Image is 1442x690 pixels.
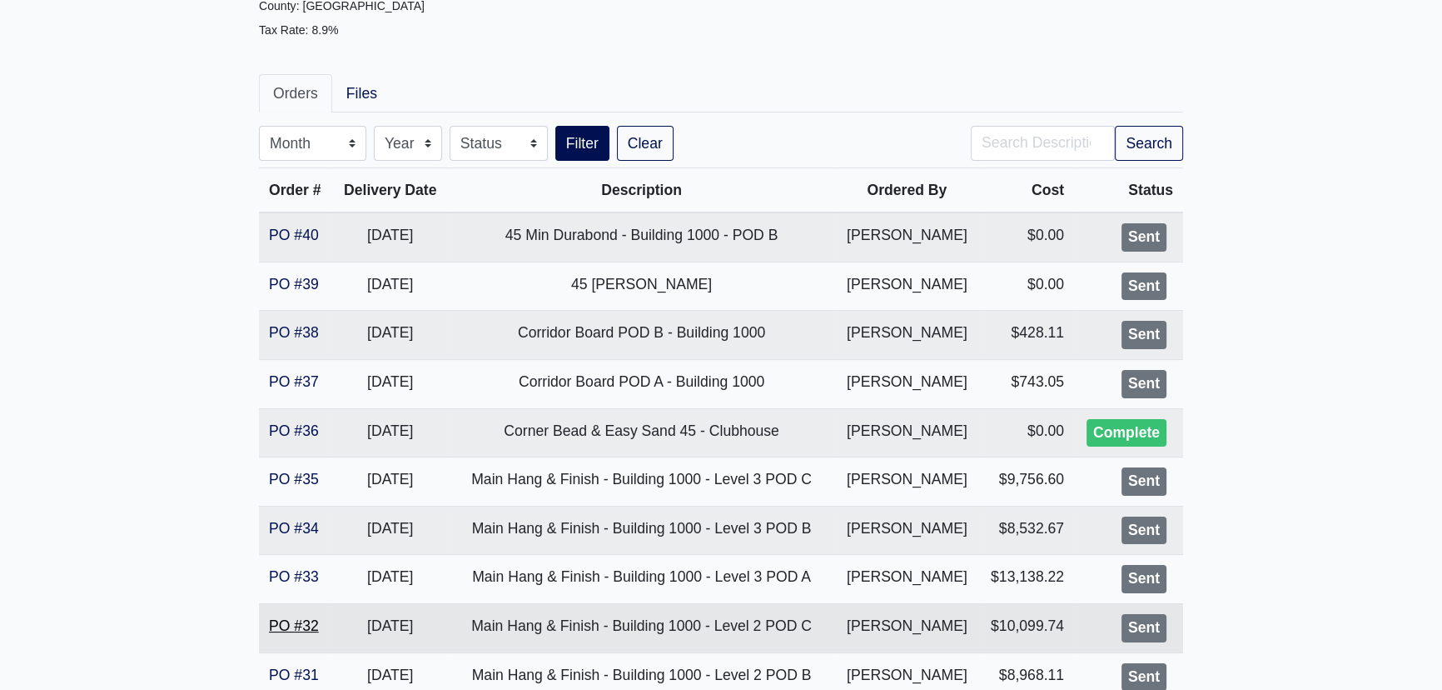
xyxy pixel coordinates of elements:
[332,506,447,555] td: [DATE]
[332,212,447,262] td: [DATE]
[1121,517,1166,545] div: Sent
[979,603,1075,652] td: $10,099.74
[448,168,835,213] th: Description
[1121,565,1166,593] div: Sent
[269,568,319,585] a: PO #33
[332,262,447,311] td: [DATE]
[332,408,447,457] td: [DATE]
[835,168,978,213] th: Ordered By
[269,422,319,439] a: PO #36
[269,667,319,683] a: PO #31
[332,359,447,408] td: [DATE]
[979,168,1075,213] th: Cost
[835,506,978,555] td: [PERSON_NAME]
[835,457,978,507] td: [PERSON_NAME]
[835,311,978,360] td: [PERSON_NAME]
[979,457,1075,507] td: $9,756.60
[979,311,1075,360] td: $428.11
[269,520,319,537] a: PO #34
[835,555,978,604] td: [PERSON_NAME]
[448,603,835,652] td: Main Hang & Finish - Building 1000 - Level 2 POD C
[448,457,835,507] td: Main Hang & Finish - Building 1000 - Level 3 POD C
[1121,223,1166,252] div: Sent
[259,23,338,37] small: Tax Rate: 8.9%
[979,506,1075,555] td: $8,532.67
[448,359,835,408] td: Corridor Board POD A - Building 1000
[448,311,835,360] td: Corridor Board POD B - Building 1000
[332,555,447,604] td: [DATE]
[1074,168,1183,213] th: Status
[1121,614,1166,642] div: Sent
[835,359,978,408] td: [PERSON_NAME]
[1086,419,1166,447] div: Complete
[448,262,835,311] td: 45 [PERSON_NAME]
[835,262,978,311] td: [PERSON_NAME]
[979,359,1075,408] td: $743.05
[1121,370,1166,398] div: Sent
[1121,467,1166,496] div: Sent
[332,311,447,360] td: [DATE]
[269,227,319,243] a: PO #40
[835,603,978,652] td: [PERSON_NAME]
[979,262,1075,311] td: $0.00
[448,506,835,555] td: Main Hang & Finish - Building 1000 - Level 3 POD B
[835,408,978,457] td: [PERSON_NAME]
[269,617,319,634] a: PO #32
[979,408,1075,457] td: $0.00
[332,457,447,507] td: [DATE]
[448,555,835,604] td: Main Hang & Finish - Building 1000 - Level 3 POD A
[979,212,1075,262] td: $0.00
[259,168,332,213] th: Order #
[1121,321,1166,349] div: Sent
[332,168,447,213] th: Delivery Date
[448,212,835,262] td: 45 Min Durabond - Building 1000 - POD B
[269,373,319,390] a: PO #37
[269,324,319,341] a: PO #38
[1121,272,1166,301] div: Sent
[269,471,319,487] a: PO #35
[979,555,1075,604] td: $13,138.22
[971,126,1115,161] input: Search
[617,126,674,161] a: Clear
[259,74,332,112] a: Orders
[555,126,609,161] button: Filter
[835,212,978,262] td: [PERSON_NAME]
[1115,126,1183,161] button: Search
[448,408,835,457] td: Corner Bead & Easy Sand 45 - Clubhouse
[269,276,319,292] a: PO #39
[332,74,391,112] a: Files
[332,603,447,652] td: [DATE]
